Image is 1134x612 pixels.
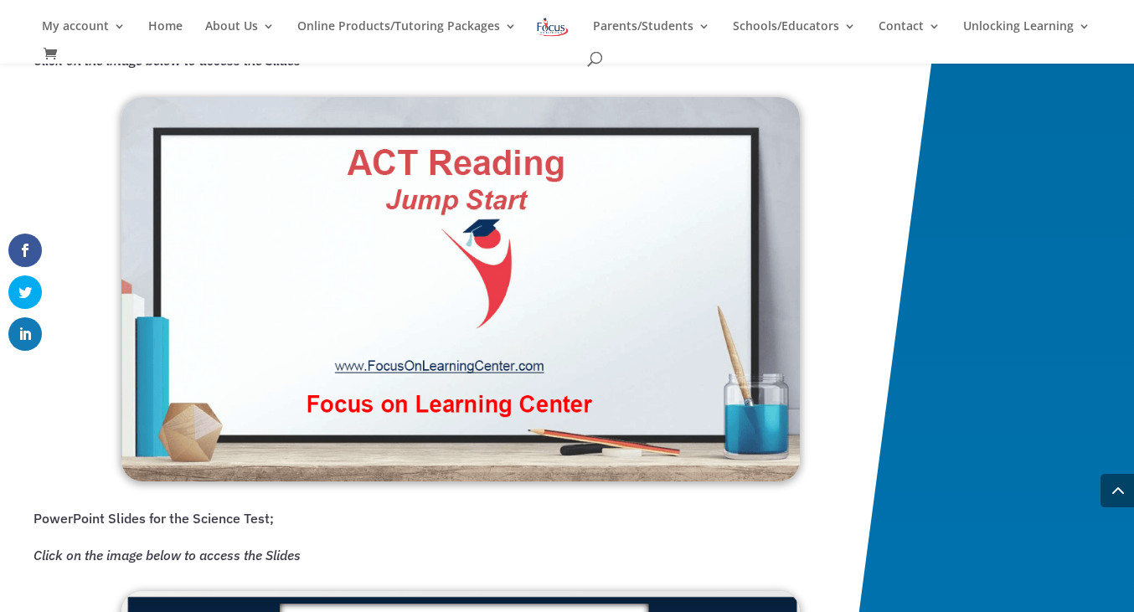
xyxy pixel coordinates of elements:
a: Contact [879,20,941,49]
img: Focus on Learning [535,15,570,39]
a: Home [148,20,183,49]
a: My account [42,20,126,49]
a: Digital ACT Prep English/Reading Workbook [121,465,800,486]
a: Parents/Students [593,20,710,49]
a: Online Products/Tutoring Packages [297,20,517,49]
p: PowerPoint Slides for the Science Test; [34,507,913,543]
a: Unlocking Learning [963,20,1090,49]
em: Click on the image below to access the Slides [34,547,301,563]
img: FOL Reading Jump Start Screen Shot [121,97,800,481]
a: Schools/Educators [733,20,856,49]
a: About Us [205,20,275,49]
